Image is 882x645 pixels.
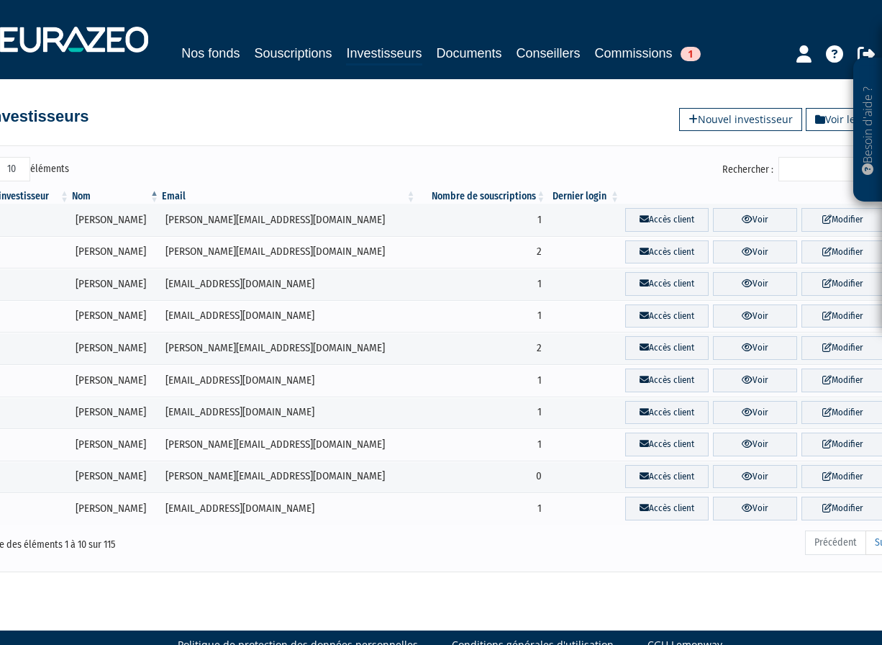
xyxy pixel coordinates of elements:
[713,208,796,232] a: Voir
[713,272,796,296] a: Voir
[517,43,581,63] a: Conseillers
[160,428,417,461] td: [PERSON_NAME][EMAIL_ADDRESS][DOMAIN_NAME]
[160,332,417,364] td: [PERSON_NAME][EMAIL_ADDRESS][DOMAIN_NAME]
[160,189,417,204] th: Email : activer pour trier la colonne par ordre croissant
[625,208,709,232] a: Accès client
[181,43,240,63] a: Nos fonds
[160,300,417,333] td: [EMAIL_ADDRESS][DOMAIN_NAME]
[713,240,796,264] a: Voir
[437,43,502,63] a: Documents
[713,465,796,489] a: Voir
[160,236,417,269] td: [PERSON_NAME][EMAIL_ADDRESS][DOMAIN_NAME]
[254,43,332,63] a: Souscriptions
[160,397,417,429] td: [EMAIL_ADDRESS][DOMAIN_NAME]
[713,433,796,456] a: Voir
[417,428,547,461] td: 1
[860,66,876,195] p: Besoin d'aide ?
[71,428,160,461] td: [PERSON_NAME]
[625,433,709,456] a: Accès client
[625,336,709,360] a: Accès client
[71,461,160,493] td: [PERSON_NAME]
[71,236,160,269] td: [PERSON_NAME]
[713,401,796,425] a: Voir
[625,305,709,328] a: Accès client
[417,461,547,493] td: 0
[71,492,160,525] td: [PERSON_NAME]
[160,461,417,493] td: [PERSON_NAME][EMAIL_ADDRESS][DOMAIN_NAME]
[625,240,709,264] a: Accès client
[71,268,160,300] td: [PERSON_NAME]
[417,268,547,300] td: 1
[160,364,417,397] td: [EMAIL_ADDRESS][DOMAIN_NAME]
[417,189,547,204] th: Nombre de souscriptions : activer pour trier la colonne par ordre croissant
[713,305,796,328] a: Voir
[417,332,547,364] td: 2
[160,492,417,525] td: [EMAIL_ADDRESS][DOMAIN_NAME]
[713,497,796,520] a: Voir
[160,268,417,300] td: [EMAIL_ADDRESS][DOMAIN_NAME]
[625,272,709,296] a: Accès client
[346,43,422,66] a: Investisseurs
[417,492,547,525] td: 1
[71,332,160,364] td: [PERSON_NAME]
[625,497,709,520] a: Accès client
[417,204,547,236] td: 1
[71,189,160,204] th: Nom : activer pour trier la colonne par ordre d&eacute;croissant
[71,364,160,397] td: [PERSON_NAME]
[71,397,160,429] td: [PERSON_NAME]
[713,369,796,392] a: Voir
[160,204,417,236] td: [PERSON_NAME][EMAIL_ADDRESS][DOMAIN_NAME]
[417,397,547,429] td: 1
[625,369,709,392] a: Accès client
[625,465,709,489] a: Accès client
[595,43,701,63] a: Commissions1
[547,189,621,204] th: Dernier login : activer pour trier la colonne par ordre croissant
[417,364,547,397] td: 1
[679,108,802,131] a: Nouvel investisseur
[71,204,160,236] td: [PERSON_NAME]
[71,300,160,333] td: [PERSON_NAME]
[417,236,547,269] td: 2
[625,401,709,425] a: Accès client
[681,47,701,61] span: 1
[713,336,796,360] a: Voir
[417,300,547,333] td: 1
